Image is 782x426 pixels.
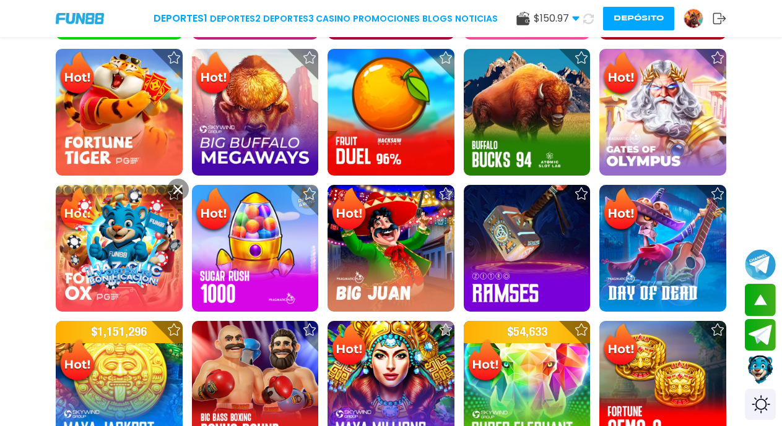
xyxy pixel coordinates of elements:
[329,322,369,370] img: Hot
[56,185,183,312] img: Fortune Ox
[193,186,233,234] img: Hot
[601,322,641,370] img: Hot
[684,9,703,28] img: Avatar
[316,12,350,25] a: CASINO
[465,338,505,386] img: Hot
[464,185,591,312] img: Ramses
[353,12,420,25] a: Promociones
[328,185,454,312] img: Big Juan
[57,186,97,234] img: Hot
[599,185,726,312] img: Day of Dead
[64,181,184,300] img: Image Link
[329,186,369,234] img: Hot
[603,7,674,30] button: Depósito
[601,50,641,98] img: Hot
[745,249,776,281] button: Join telegram channel
[534,11,580,26] span: $ 150.97
[745,354,776,386] button: Contact customer service
[684,9,713,28] a: Avatar
[455,12,498,25] a: NOTICIAS
[745,389,776,420] div: Switch theme
[193,50,233,98] img: Hot
[601,186,641,234] img: Hot
[745,284,776,316] button: scroll up
[192,49,319,176] img: Big Buffalo Megaways
[154,11,207,26] a: Deportes1
[422,12,453,25] a: BLOGS
[599,49,726,176] img: Gates of Olympus
[57,50,97,98] img: Hot
[57,338,97,386] img: Hot
[210,12,261,25] a: Deportes2
[464,321,591,343] p: $ 54,633
[464,49,591,176] img: Buffalo Bucks 94
[56,321,183,343] p: $ 1,151,296
[263,12,314,25] a: Deportes3
[745,319,776,351] button: Join telegram
[56,13,104,23] img: Company Logo
[192,185,319,312] img: Sugar Rush 1000
[328,49,454,176] img: Fruit Duel 96%
[56,49,183,176] img: Fortune Tiger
